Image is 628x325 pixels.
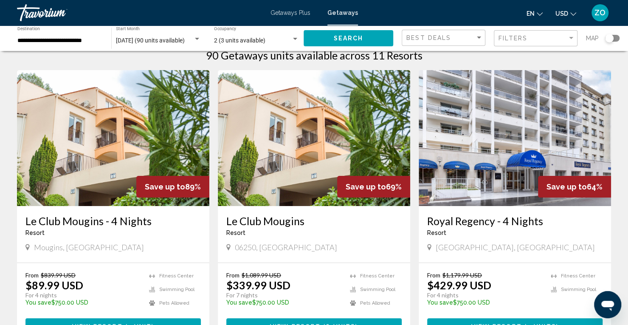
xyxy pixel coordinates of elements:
button: Change language [527,7,543,20]
p: $429.99 USD [427,279,491,291]
span: Save up to [145,182,185,191]
p: $339.99 USD [226,279,290,291]
span: $1,179.99 USD [442,271,482,279]
span: [DATE] (90 units available) [116,37,185,44]
button: Search [304,30,394,46]
a: Travorium [17,4,262,21]
span: You save [25,299,51,306]
p: For 4 nights [25,291,141,299]
button: User Menu [589,4,611,22]
a: Getaways [327,9,358,16]
span: Pets Allowed [360,300,390,306]
img: 7432E01X.jpg [17,70,209,206]
span: Fitness Center [159,273,194,279]
div: 64% [538,176,611,198]
span: Swimming Pool [561,287,596,292]
h1: 90 Getaways units available across 11 Resorts [206,49,422,62]
span: ZO [594,8,605,17]
span: USD [555,10,568,17]
button: Filter [494,30,577,47]
span: Fitness Center [360,273,394,279]
a: Getaways Plus [270,9,310,16]
span: 06250, [GEOGRAPHIC_DATA] [235,243,337,252]
div: 69% [337,176,410,198]
span: Mougins, [GEOGRAPHIC_DATA] [34,243,144,252]
span: Pets Allowed [159,300,189,306]
p: $750.00 USD [25,299,141,306]
span: Best Deals [406,34,451,41]
p: For 4 nights [427,291,542,299]
span: Save up to [546,182,587,191]
p: $89.99 USD [25,279,83,291]
span: Resort [427,229,446,236]
span: Resort [25,229,45,236]
span: From [226,271,239,279]
p: $750.00 USD [226,299,341,306]
p: For 7 nights [226,291,341,299]
span: Resort [226,229,245,236]
span: 2 (3 units available) [214,37,265,44]
img: 7432E01X.jpg [218,70,410,206]
a: Le Club Mougins [226,215,402,227]
span: en [527,10,535,17]
span: You save [226,299,252,306]
button: Change currency [555,7,576,20]
a: Le Club Mougins - 4 Nights [25,215,201,227]
span: Fitness Center [561,273,595,279]
span: Search [333,35,363,42]
span: From [25,271,39,279]
span: $1,089.99 USD [242,271,281,279]
span: Filters [498,35,527,42]
div: 89% [136,176,209,198]
span: You save [427,299,453,306]
span: [GEOGRAPHIC_DATA], [GEOGRAPHIC_DATA] [436,243,595,252]
span: $839.99 USD [41,271,76,279]
span: Save up to [346,182,386,191]
span: From [427,271,440,279]
a: Royal Regency - 4 Nights [427,215,603,227]
span: Swimming Pool [360,287,395,292]
span: Swimming Pool [159,287,194,292]
p: $750.00 USD [427,299,542,306]
img: 3068E01X.jpg [419,70,611,206]
mat-select: Sort by [406,34,483,42]
iframe: Кнопка запуска окна обмена сообщениями [594,291,621,318]
span: Map [586,32,599,44]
